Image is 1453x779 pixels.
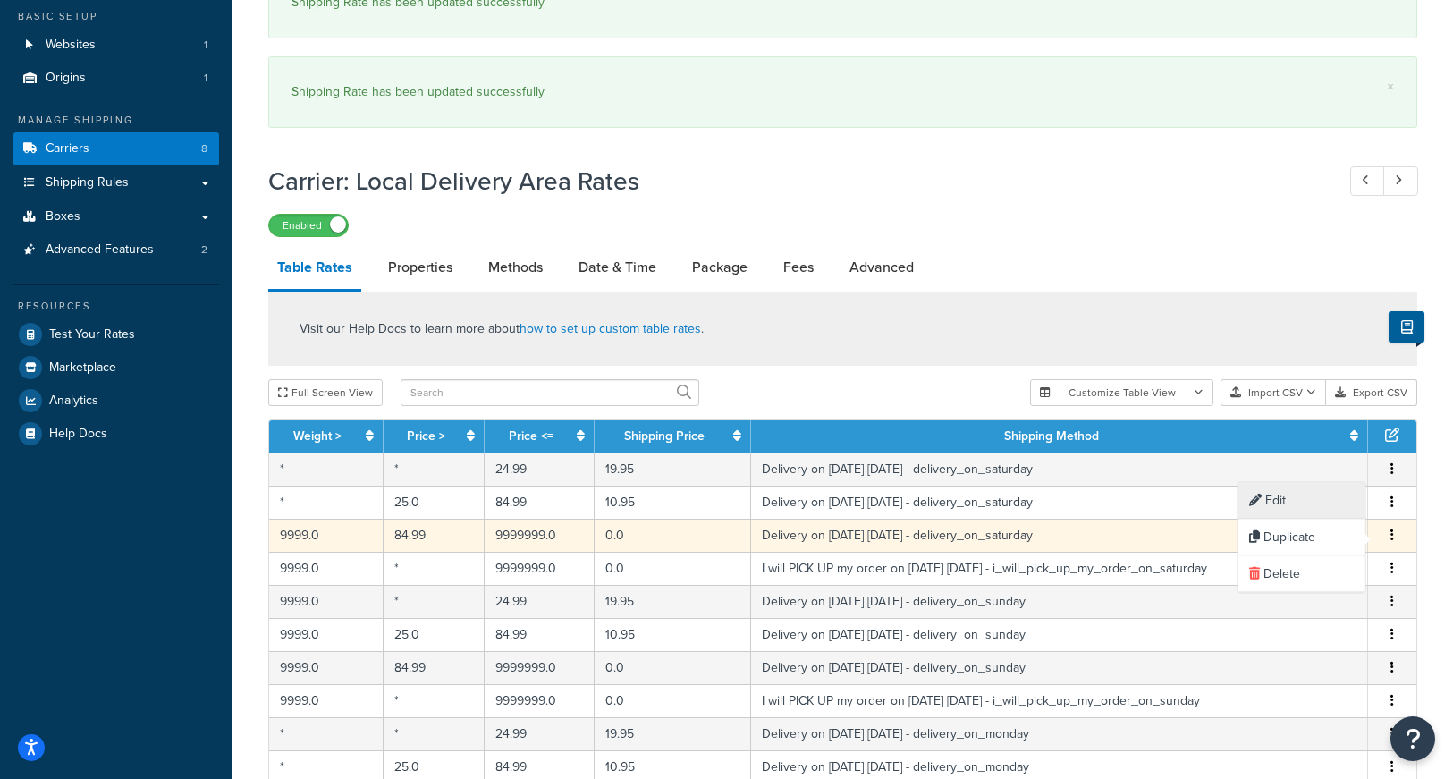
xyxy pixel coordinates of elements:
[751,618,1368,651] td: Delivery on [DATE] [DATE] - delivery_on_sunday
[49,427,107,442] span: Help Docs
[379,246,461,289] a: Properties
[479,246,552,289] a: Methods
[595,585,751,618] td: 19.95
[595,618,751,651] td: 10.95
[595,552,751,585] td: 0.0
[201,242,207,258] span: 2
[49,360,116,376] span: Marketplace
[46,175,129,191] span: Shipping Rules
[46,71,86,86] span: Origins
[204,71,207,86] span: 1
[13,418,219,450] a: Help Docs
[49,394,98,409] span: Analytics
[401,379,699,406] input: Search
[46,209,80,224] span: Boxes
[384,486,485,519] td: 25.0
[485,486,595,519] td: 84.99
[485,684,595,717] td: 9999999.0
[624,427,705,445] a: Shipping Price
[291,80,1394,105] div: Shipping Rate has been updated successfully
[293,427,342,445] a: Weight >
[13,318,219,351] a: Test Your Rates
[46,141,89,157] span: Carriers
[485,585,595,618] td: 24.99
[13,132,219,165] li: Carriers
[1390,716,1435,761] button: Open Resource Center
[774,246,823,289] a: Fees
[13,9,219,24] div: Basic Setup
[751,585,1368,618] td: Delivery on [DATE] [DATE] - delivery_on_sunday
[13,351,219,384] a: Marketplace
[841,246,923,289] a: Advanced
[751,717,1368,750] td: Delivery on [DATE] [DATE] - delivery_on_monday
[485,717,595,750] td: 24.99
[1326,379,1417,406] button: Export CSV
[683,246,756,289] a: Package
[269,684,384,717] td: 9999.0
[13,233,219,267] a: Advanced Features2
[1030,379,1213,406] button: Customize Table View
[1238,556,1365,593] div: Delete
[13,385,219,417] a: Analytics
[13,200,219,233] a: Boxes
[595,717,751,750] td: 19.95
[46,38,96,53] span: Websites
[595,684,751,717] td: 0.0
[751,651,1368,684] td: Delivery on [DATE] [DATE] - delivery_on_sunday
[751,486,1368,519] td: Delivery on [DATE] [DATE] - delivery_on_saturday
[751,684,1368,717] td: I will PICK UP my order on [DATE] [DATE] - i_will_pick_up_my_order_on_sunday
[1387,80,1394,94] a: ×
[269,585,384,618] td: 9999.0
[595,486,751,519] td: 10.95
[13,62,219,95] li: Origins
[407,427,445,445] a: Price >
[384,651,485,684] td: 84.99
[485,453,595,486] td: 24.99
[268,379,383,406] button: Full Screen View
[13,166,219,199] a: Shipping Rules
[595,651,751,684] td: 0.0
[1221,379,1326,406] button: Import CSV
[1350,166,1385,196] a: Previous Record
[1004,427,1099,445] a: Shipping Method
[509,427,553,445] a: Price <=
[13,62,219,95] a: Origins1
[570,246,665,289] a: Date & Time
[269,618,384,651] td: 9999.0
[13,233,219,267] li: Advanced Features
[269,215,348,236] label: Enabled
[485,552,595,585] td: 9999999.0
[13,132,219,165] a: Carriers8
[595,519,751,552] td: 0.0
[1383,166,1418,196] a: Next Record
[13,29,219,62] a: Websites1
[201,141,207,157] span: 8
[384,618,485,651] td: 25.0
[13,299,219,314] div: Resources
[384,519,485,552] td: 84.99
[485,519,595,552] td: 9999999.0
[268,246,361,292] a: Table Rates
[269,651,384,684] td: 9999.0
[485,651,595,684] td: 9999999.0
[751,453,1368,486] td: Delivery on [DATE] [DATE] - delivery_on_saturday
[751,552,1368,585] td: I will PICK UP my order on [DATE] [DATE] - i_will_pick_up_my_order_on_saturday
[1389,311,1424,343] button: Show Help Docs
[13,113,219,128] div: Manage Shipping
[1238,483,1365,520] div: Edit
[751,519,1368,552] td: Delivery on [DATE] [DATE] - delivery_on_saturday
[520,319,701,338] a: how to set up custom table rates
[49,327,135,343] span: Test Your Rates
[485,618,595,651] td: 84.99
[204,38,207,53] span: 1
[300,319,704,339] p: Visit our Help Docs to learn more about .
[595,453,751,486] td: 19.95
[13,29,219,62] li: Websites
[269,519,384,552] td: 9999.0
[269,552,384,585] td: 9999.0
